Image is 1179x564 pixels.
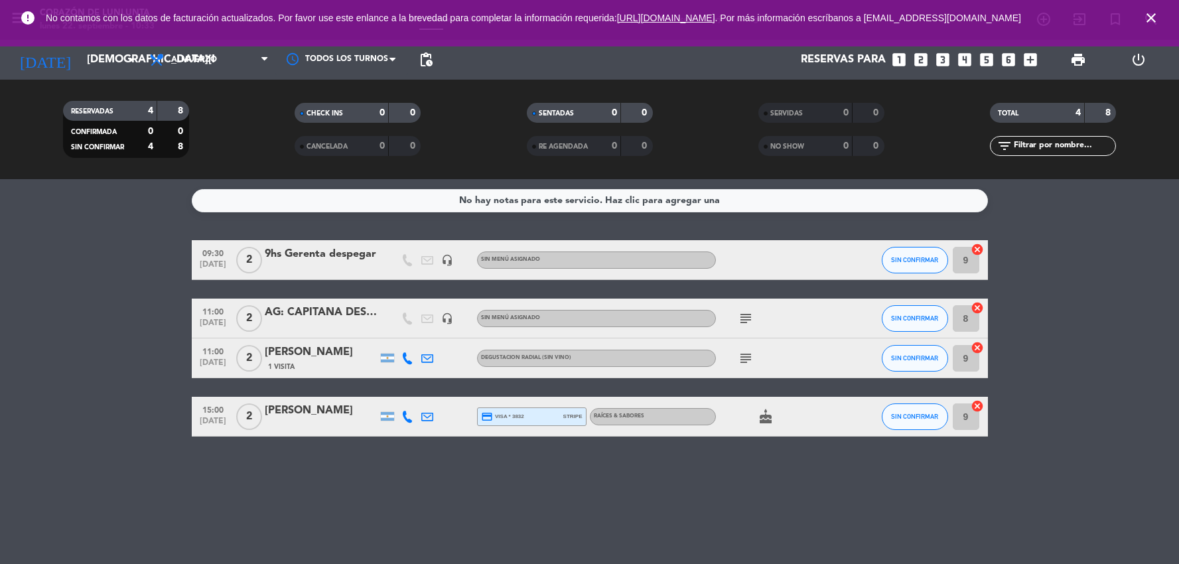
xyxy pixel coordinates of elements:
i: power_settings_new [1131,52,1146,68]
span: RESERVADAS [71,108,113,115]
span: 09:30 [196,245,230,260]
i: cake [758,409,774,425]
strong: 4 [1075,108,1081,117]
a: . Por más información escríbanos a [EMAIL_ADDRESS][DOMAIN_NAME] [715,13,1021,23]
strong: 0 [380,108,385,117]
i: looks_5 [978,51,995,68]
i: cancel [971,243,984,256]
span: [DATE] [196,318,230,334]
span: Sin menú asignado [481,257,540,262]
i: headset_mic [441,254,453,266]
span: SIN CONFIRMAR [891,413,938,420]
strong: 0 [873,141,881,151]
span: Sin menú asignado [481,315,540,320]
i: credit_card [481,411,493,423]
span: 11:00 [196,343,230,358]
div: LOG OUT [1109,40,1169,80]
i: looks_6 [1000,51,1017,68]
i: error [20,10,36,26]
span: visa * 3832 [481,411,524,423]
span: SIN CONFIRMAR [891,315,938,322]
button: SIN CONFIRMAR [882,345,948,372]
span: SIN CONFIRMAR [71,144,124,151]
span: No contamos con los datos de facturación actualizados. Por favor use este enlance a la brevedad p... [46,13,1021,23]
strong: 0 [178,127,186,136]
i: cancel [971,301,984,315]
span: print [1070,52,1086,68]
i: [DATE] [10,45,80,74]
span: CANCELADA [307,143,348,150]
strong: 0 [873,108,881,117]
span: stripe [563,412,583,421]
div: [PERSON_NAME] [265,344,378,361]
i: cancel [971,341,984,354]
span: SENTADAS [539,110,574,117]
div: AG: CAPITANA DESPEGAR [265,304,378,321]
span: Reservas para [801,54,886,66]
span: 15:00 [196,401,230,417]
button: SIN CONFIRMAR [882,305,948,332]
span: TOTAL [998,110,1018,117]
strong: 4 [148,106,153,115]
span: [DATE] [196,417,230,432]
button: SIN CONFIRMAR [882,247,948,273]
span: CONFIRMADA [71,129,117,135]
span: CHECK INS [307,110,343,117]
strong: 8 [178,142,186,151]
strong: 0 [612,108,617,117]
strong: 0 [642,108,650,117]
i: looks_3 [934,51,951,68]
span: [DATE] [196,260,230,275]
strong: 0 [642,141,650,151]
strong: 0 [410,108,418,117]
strong: 0 [843,108,849,117]
span: [DATE] [196,358,230,374]
strong: 4 [148,142,153,151]
strong: 0 [148,127,153,136]
strong: 8 [1105,108,1113,117]
i: looks_4 [956,51,973,68]
div: [PERSON_NAME] [265,402,378,419]
strong: 0 [843,141,849,151]
span: NO SHOW [770,143,804,150]
strong: 0 [612,141,617,151]
i: close [1143,10,1159,26]
i: filter_list [997,138,1012,154]
a: [URL][DOMAIN_NAME] [617,13,715,23]
span: 2 [236,345,262,372]
span: 2 [236,305,262,332]
i: subject [738,350,754,366]
i: add_box [1022,51,1039,68]
div: 9hs Gerenta despegar [265,246,378,263]
span: DEGUSTACION RADIAL (SIN VINO) [481,355,571,360]
i: looks_one [890,51,908,68]
i: subject [738,311,754,326]
span: 2 [236,247,262,273]
span: SIN CONFIRMAR [891,256,938,263]
strong: 0 [380,141,385,151]
i: cancel [971,399,984,413]
input: Filtrar por nombre... [1012,139,1115,153]
strong: 0 [410,141,418,151]
i: arrow_drop_down [123,52,139,68]
i: headset_mic [441,313,453,324]
span: RE AGENDADA [539,143,588,150]
strong: 8 [178,106,186,115]
span: pending_actions [418,52,434,68]
i: looks_two [912,51,930,68]
span: RAÍCES & SABORES [594,413,644,419]
span: 11:00 [196,303,230,318]
div: No hay notas para este servicio. Haz clic para agregar una [459,193,720,208]
button: SIN CONFIRMAR [882,403,948,430]
span: Almuerzo [171,55,217,64]
span: SIN CONFIRMAR [891,354,938,362]
span: 1 Visita [268,362,295,372]
span: 2 [236,403,262,430]
span: SERVIDAS [770,110,803,117]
